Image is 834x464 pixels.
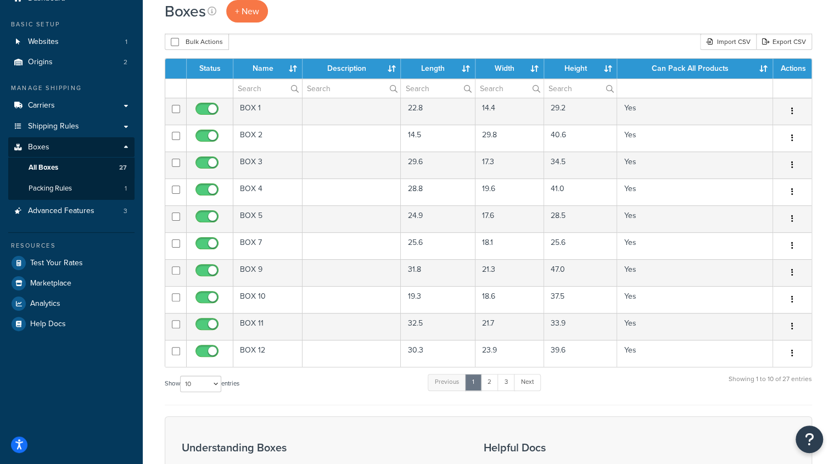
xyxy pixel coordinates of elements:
li: Help Docs [8,314,135,334]
span: Websites [28,37,59,47]
td: Yes [617,232,773,259]
a: 1 [465,374,482,390]
li: Packing Rules [8,178,135,199]
td: 32.5 [401,313,475,340]
input: Search [544,79,617,98]
span: 1 [125,184,127,193]
td: 17.3 [475,152,544,178]
div: Basic Setup [8,20,135,29]
td: Yes [617,205,773,232]
span: Analytics [30,299,60,309]
td: 14.4 [475,98,544,125]
th: Width : activate to sort column ascending [475,59,544,79]
td: Yes [617,313,773,340]
td: 34.5 [544,152,618,178]
span: Shipping Rules [28,122,79,131]
td: BOX 4 [233,178,303,205]
a: Marketplace [8,273,135,293]
li: Boxes [8,137,135,200]
button: Bulk Actions [165,33,229,50]
a: Previous [428,374,466,390]
td: Yes [617,259,773,286]
td: 22.8 [401,98,475,125]
td: 33.9 [544,313,618,340]
td: 29.2 [544,98,618,125]
td: 19.6 [475,178,544,205]
th: Can Pack All Products : activate to sort column ascending [617,59,773,79]
td: BOX 5 [233,205,303,232]
span: Boxes [28,143,49,152]
span: + New [235,5,259,18]
div: Showing 1 to 10 of 27 entries [729,373,812,396]
td: Yes [617,286,773,313]
div: Import CSV [700,33,756,50]
td: 40.6 [544,125,618,152]
div: Resources [8,241,135,250]
td: Yes [617,152,773,178]
td: BOX 12 [233,340,303,367]
a: 3 [497,374,515,390]
td: Yes [617,340,773,367]
td: 31.8 [401,259,475,286]
a: Export CSV [756,33,812,50]
a: Test Your Rates [8,253,135,273]
td: BOX 10 [233,286,303,313]
td: BOX 9 [233,259,303,286]
td: 21.7 [475,313,544,340]
a: Shipping Rules [8,116,135,137]
button: Open Resource Center [796,426,823,453]
input: Search [401,79,475,98]
td: 29.6 [401,152,475,178]
td: BOX 2 [233,125,303,152]
a: Websites 1 [8,32,135,52]
td: 17.6 [475,205,544,232]
th: Name : activate to sort column ascending [233,59,303,79]
h3: Understanding Boxes [182,441,456,454]
td: 19.3 [401,286,475,313]
th: Height : activate to sort column ascending [544,59,618,79]
td: Yes [617,125,773,152]
td: 29.8 [475,125,544,152]
td: Yes [617,98,773,125]
a: Next [514,374,541,390]
td: 28.5 [544,205,618,232]
td: 47.0 [544,259,618,286]
div: Manage Shipping [8,83,135,93]
span: Marketplace [30,279,71,288]
li: All Boxes [8,158,135,178]
a: Boxes [8,137,135,158]
span: Help Docs [30,320,66,329]
td: 18.1 [475,232,544,259]
td: 23.9 [475,340,544,367]
span: Origins [28,58,53,67]
th: Length : activate to sort column ascending [401,59,475,79]
th: Status [187,59,233,79]
td: Yes [617,178,773,205]
span: 27 [119,163,127,172]
a: 2 [480,374,499,390]
td: 24.9 [401,205,475,232]
td: BOX 1 [233,98,303,125]
a: Carriers [8,96,135,116]
span: Advanced Features [28,206,94,216]
td: 28.8 [401,178,475,205]
a: Analytics [8,294,135,314]
td: 25.6 [544,232,618,259]
li: Websites [8,32,135,52]
input: Search [233,79,302,98]
input: Search [303,79,401,98]
span: Test Your Rates [30,259,83,268]
td: 30.3 [401,340,475,367]
label: Show entries [165,376,239,392]
td: BOX 11 [233,313,303,340]
h1: Boxes [165,1,206,22]
li: Origins [8,52,135,72]
span: 3 [124,206,127,216]
td: BOX 7 [233,232,303,259]
select: Showentries [180,376,221,392]
a: Packing Rules 1 [8,178,135,199]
